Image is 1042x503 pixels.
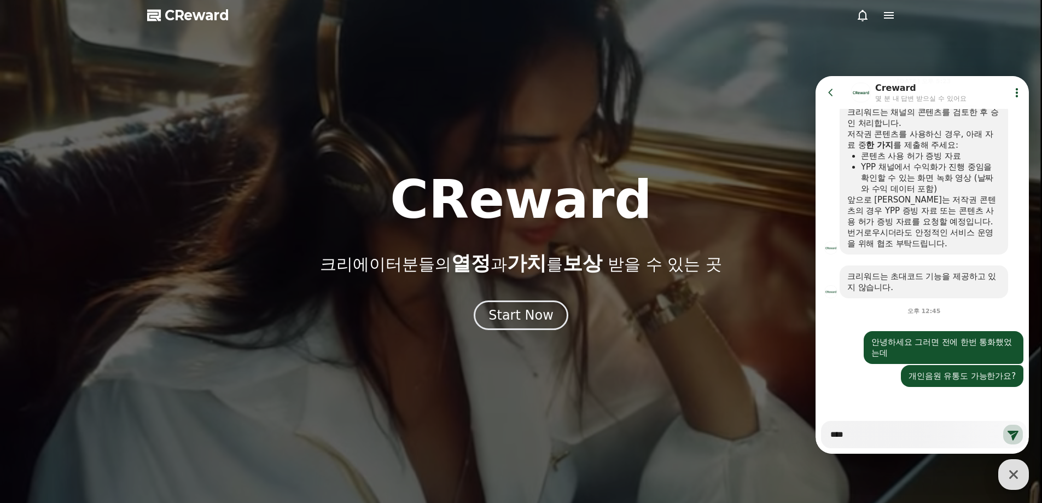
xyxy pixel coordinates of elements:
span: CReward [165,7,229,24]
button: Start Now [474,300,568,330]
a: CReward [147,7,229,24]
h1: CReward [390,174,652,226]
p: 크리에이터분들의 과 를 받을 수 있는 곳 [320,252,721,274]
a: Start Now [474,311,568,322]
span: 열정 [451,252,491,274]
span: 가치 [507,252,546,274]
span: 보상 [563,252,602,274]
iframe: Channel chat [816,76,1029,454]
div: Start Now [488,307,554,324]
